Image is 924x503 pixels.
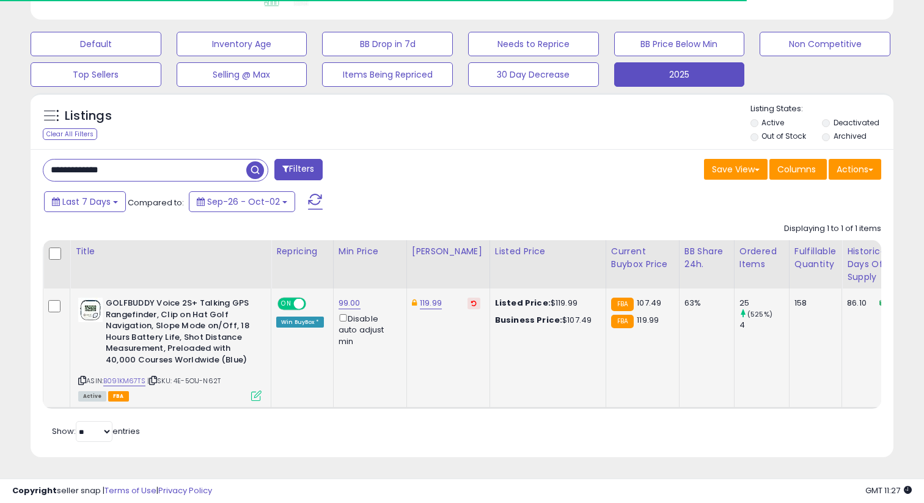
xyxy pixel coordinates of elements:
[44,191,126,212] button: Last 7 Days
[274,159,322,180] button: Filters
[750,103,894,115] p: Listing States:
[637,314,659,326] span: 119.99
[777,163,816,175] span: Columns
[12,485,57,496] strong: Copyright
[177,62,307,87] button: Selling @ Max
[177,32,307,56] button: Inventory Age
[611,245,674,271] div: Current Buybox Price
[865,485,912,496] span: 2025-10-10 11:27 GMT
[12,485,212,497] div: seller snap | |
[339,245,402,258] div: Min Price
[739,245,784,271] div: Ordered Items
[614,32,745,56] button: BB Price Below Min
[704,159,768,180] button: Save View
[158,485,212,496] a: Privacy Policy
[75,245,266,258] div: Title
[31,32,161,56] button: Default
[739,320,789,331] div: 4
[684,298,725,309] div: 63%
[761,117,784,128] label: Active
[276,245,328,258] div: Repricing
[495,315,596,326] div: $107.49
[65,108,112,125] h5: Listings
[495,314,562,326] b: Business Price:
[106,298,254,369] b: GOLFBUDDY Voice 2S+ Talking GPS Rangefinder, Clip on Hat Golf Navigation, Slope Mode on/Off, 18 H...
[78,298,103,322] img: 4179c13Z3QL._SL40_.jpg
[739,298,789,309] div: 25
[794,298,832,309] div: 158
[31,62,161,87] button: Top Sellers
[78,391,106,402] span: All listings currently available for purchase on Amazon
[128,197,184,208] span: Compared to:
[322,62,453,87] button: Items Being Repriced
[847,245,892,284] div: Historical Days Of Supply
[614,62,745,87] button: 2025
[761,131,806,141] label: Out of Stock
[279,299,294,309] span: ON
[43,128,97,140] div: Clear All Filters
[78,298,262,400] div: ASIN:
[684,245,729,271] div: BB Share 24h.
[304,299,324,309] span: OFF
[108,391,129,402] span: FBA
[322,32,453,56] button: BB Drop in 7d
[611,298,634,311] small: FBA
[769,159,827,180] button: Columns
[412,245,485,258] div: [PERSON_NAME]
[829,159,881,180] button: Actions
[637,297,661,309] span: 107.49
[62,196,111,208] span: Last 7 Days
[495,297,551,309] b: Listed Price:
[834,131,867,141] label: Archived
[189,191,295,212] button: Sep-26 - Oct-02
[794,245,837,271] div: Fulfillable Quantity
[834,117,879,128] label: Deactivated
[105,485,156,496] a: Terms of Use
[495,298,596,309] div: $119.99
[103,376,145,386] a: B091KM67TS
[847,298,887,309] div: 86.10
[760,32,890,56] button: Non Competitive
[147,376,221,386] span: | SKU: 4E-5O1J-N62T
[468,62,599,87] button: 30 Day Decrease
[52,425,140,437] span: Show: entries
[495,245,601,258] div: Listed Price
[468,32,599,56] button: Needs to Reprice
[611,315,634,328] small: FBA
[420,297,442,309] a: 119.99
[276,317,324,328] div: Win BuyBox *
[207,196,280,208] span: Sep-26 - Oct-02
[747,309,772,319] small: (525%)
[339,312,397,347] div: Disable auto adjust min
[784,223,881,235] div: Displaying 1 to 1 of 1 items
[339,297,361,309] a: 99.00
